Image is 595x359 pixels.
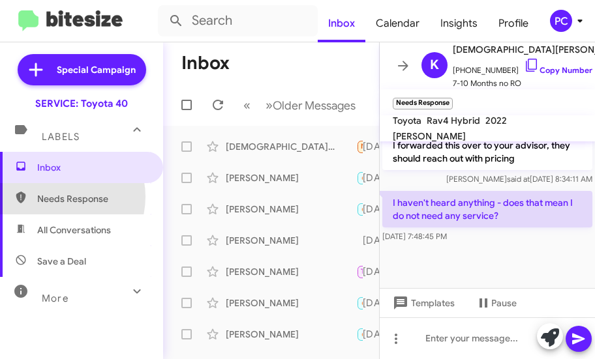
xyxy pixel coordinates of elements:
span: [PERSON_NAME] [393,130,466,142]
div: [PERSON_NAME] [226,328,356,341]
div: PC [550,10,572,32]
span: Inbox [37,161,148,174]
span: All Conversations [37,223,111,237]
button: Templates [380,291,465,315]
span: Templates [390,291,455,315]
div: [PERSON_NAME] [226,171,356,184]
div: [PERSON_NAME] [226,234,356,247]
h1: Inbox [181,53,230,74]
span: Toyota [393,115,421,126]
a: Insights [430,5,488,42]
span: [DATE] 7:48:45 PM [382,231,447,241]
div: SERVICE: Toyota 40 [35,97,128,110]
div: [DATE] [363,203,404,216]
span: Labels [42,131,80,143]
a: Inbox [318,5,365,42]
button: Previous [236,92,258,119]
span: Older Messages [273,98,356,113]
div: [DATE] [363,265,404,278]
div: [DATE] [363,296,404,309]
span: 2022 [485,115,507,126]
a: Profile [488,5,539,42]
a: Copy Number [524,65,592,75]
span: Try Pausing [361,267,399,276]
span: said at [507,174,530,184]
div: I haven't heard anything - does that mean I do not need any service? [356,139,363,154]
span: « [243,97,251,113]
div: It has been more than 6 months since your last visit, which is recommended by [PERSON_NAME]. [356,170,363,185]
div: Ok [356,264,363,279]
span: » [266,97,273,113]
span: Save a Deal [37,255,86,268]
span: Special Campaign [57,63,136,76]
div: [PERSON_NAME] [226,203,356,216]
span: Needs Response [361,142,416,151]
nav: Page navigation example [236,92,363,119]
button: PC [539,10,581,32]
div: [DEMOGRAPHIC_DATA][PERSON_NAME] [226,140,356,153]
span: Needs Response [37,192,148,205]
span: Pause [491,291,517,315]
span: 🔥 Hot [361,330,383,338]
div: [DATE] [363,140,404,153]
span: 🔥 Hot [361,298,383,307]
span: 🔥 Hot [361,205,383,213]
a: Calendar [365,5,430,42]
span: [PERSON_NAME] [DATE] 8:34:11 AM [446,174,592,184]
div: Has your 2021 Highlander ever been here before, I don't see it under your name or number? [356,234,363,247]
p: I forwarded this over to your advisor, they should reach out with pricing [382,134,592,170]
span: K [430,55,439,76]
div: [PERSON_NAME] [226,296,356,309]
div: [DATE] [363,171,404,184]
span: Rav4 Hybrid [427,115,480,126]
button: Pause [465,291,527,315]
p: I haven't heard anything - does that mean I do not need any service? [382,191,592,227]
a: Special Campaign [18,54,146,85]
div: [PERSON_NAME] [226,265,356,278]
div: [DATE] [363,234,404,247]
input: Search [158,5,318,36]
button: Next [258,92,363,119]
div: Great, we look forward to seeing you [DATE][DATE] 9:40 [356,295,363,310]
small: Needs Response [393,98,453,109]
div: [DATE] [363,328,404,341]
div: Good morning! [356,326,363,341]
span: 🔥 Hot [361,173,383,182]
div: Thank you [356,201,363,216]
span: More [42,293,69,304]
